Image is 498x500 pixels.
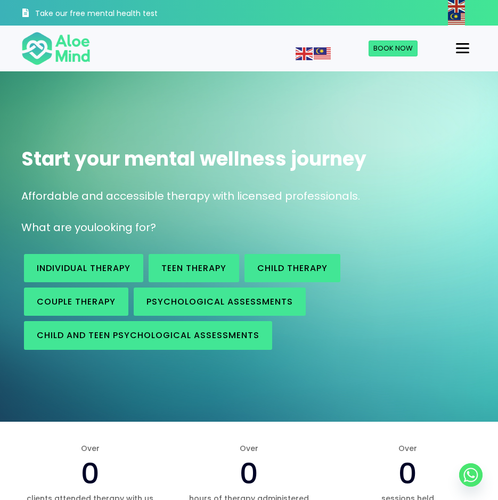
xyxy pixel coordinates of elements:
img: ms [448,13,465,26]
a: Psychological assessments [134,288,306,316]
span: Start your mental wellness journey [21,145,366,173]
img: ms [314,47,331,60]
a: Child and Teen Psychological assessments [24,321,272,349]
span: Child Therapy [257,262,328,274]
a: English [296,48,314,59]
img: Aloe mind Logo [21,31,91,66]
a: Teen Therapy [149,254,239,282]
span: Teen Therapy [161,262,226,274]
span: Over [21,443,159,454]
span: 0 [81,453,100,494]
a: Child Therapy [244,254,340,282]
h3: Take our free mental health test [35,9,160,19]
img: en [296,47,313,60]
span: Over [180,443,317,454]
a: Book Now [369,40,418,56]
p: Affordable and accessible therapy with licensed professionals. [21,188,477,204]
span: looking for? [94,220,156,235]
span: Child and Teen Psychological assessments [37,329,259,341]
span: 0 [240,453,258,494]
a: Couple therapy [24,288,128,316]
span: Over [339,443,477,454]
span: Book Now [373,43,413,53]
span: Psychological assessments [146,296,293,308]
a: Malay [448,13,466,24]
a: English [448,1,466,11]
a: Take our free mental health test [21,3,160,26]
a: Malay [314,48,332,59]
a: Whatsapp [459,463,483,487]
a: Individual therapy [24,254,143,282]
span: Couple therapy [37,296,116,308]
span: What are you [21,220,94,235]
span: Individual therapy [37,262,130,274]
button: Menu [452,39,473,58]
span: 0 [398,453,417,494]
